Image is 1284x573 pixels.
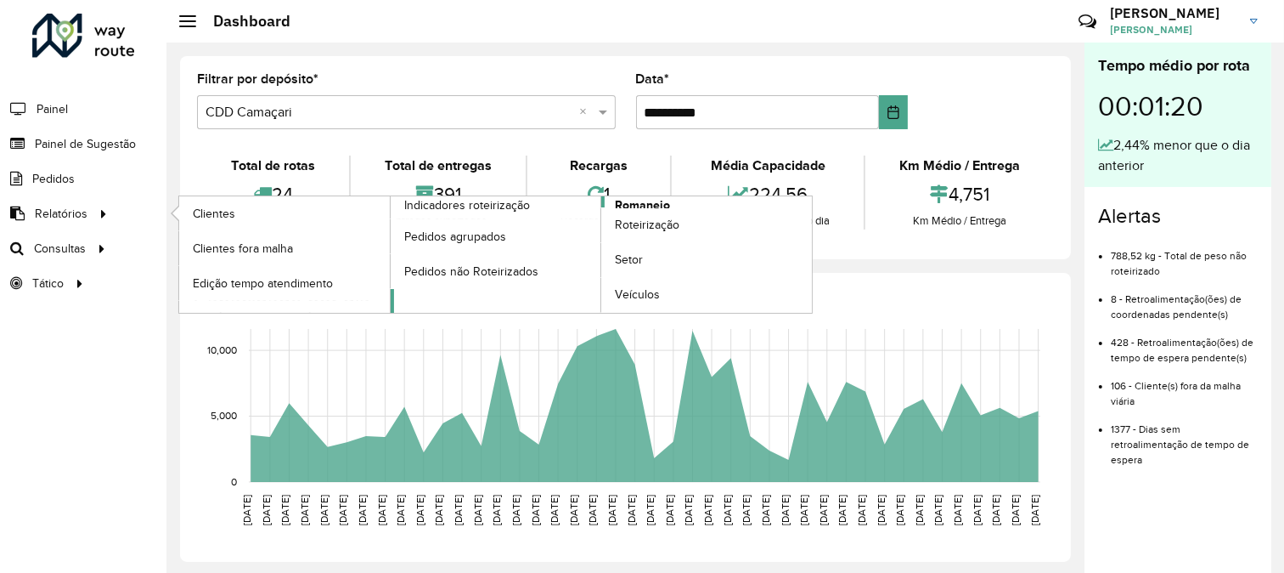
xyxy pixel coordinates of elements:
text: [DATE] [798,495,809,525]
text: [DATE] [818,495,829,525]
a: Setor [601,243,812,277]
text: [DATE] [376,495,387,525]
text: [DATE] [876,495,887,525]
div: Tempo médio por rota [1098,54,1258,77]
text: [DATE] [491,495,502,525]
div: 4,751 [870,176,1050,213]
h4: Alertas [1098,204,1258,229]
h2: Dashboard [196,12,290,31]
text: [DATE] [299,495,310,525]
label: Filtrar por depósito [197,69,318,89]
span: Painel [37,100,68,118]
a: Roteirização [601,208,812,242]
li: 106 - Cliente(s) fora da malha viária [1111,366,1258,409]
a: Contato Rápido [1069,3,1106,40]
a: Clientes fora malha [179,231,390,265]
h3: [PERSON_NAME] [1110,5,1237,21]
div: 224,56 [676,176,859,213]
text: [DATE] [568,495,579,525]
text: [DATE] [510,495,521,525]
text: [DATE] [549,495,560,525]
span: Relatórios [35,205,87,223]
text: 5,000 [211,411,237,422]
div: 24 [201,176,345,213]
span: Painel de Sugestão [35,135,136,153]
span: Pedidos não Roteirizados [404,263,538,281]
text: [DATE] [318,495,329,525]
text: [DATE] [952,495,963,525]
a: Romaneio [391,196,813,313]
span: Pedidos [32,170,75,188]
div: 2,44% menor que o dia anterior [1098,135,1258,176]
text: [DATE] [760,495,771,525]
text: [DATE] [587,495,598,525]
text: [DATE] [645,495,656,525]
text: [DATE] [395,495,406,525]
text: 10,000 [207,344,237,355]
span: Clientes fora malha [193,240,293,258]
text: [DATE] [280,495,291,525]
span: Setor [615,251,643,269]
a: Pedidos agrupados [391,219,601,253]
text: [DATE] [914,495,925,525]
div: Total de entregas [355,156,521,176]
span: Roteirização [615,216,679,234]
text: [DATE] [741,495,752,525]
text: [DATE] [1010,495,1021,525]
text: [DATE] [472,495,483,525]
div: Recargas [532,156,667,176]
text: [DATE] [1029,495,1040,525]
label: Data [636,69,670,89]
span: [PERSON_NAME] [1110,22,1237,37]
span: Clientes [193,205,235,223]
text: [DATE] [414,495,425,525]
div: 00:01:20 [1098,77,1258,135]
text: [DATE] [780,495,791,525]
li: 1377 - Dias sem retroalimentação de tempo de espera [1111,409,1258,468]
div: Km Médio / Entrega [870,213,1050,230]
span: Tático [32,275,64,292]
span: Indicadores roteirização [404,196,530,214]
text: [DATE] [664,495,675,525]
div: Total de rotas [201,156,345,176]
span: Edição tempo atendimento [193,275,333,292]
text: 0 [231,476,237,487]
span: Clear all [580,102,594,122]
text: [DATE] [971,495,983,525]
a: Clientes [179,196,390,230]
text: [DATE] [261,495,272,525]
li: 8 - Retroalimentação(ões) de coordenadas pendente(s) [1111,279,1258,322]
text: [DATE] [433,495,444,525]
text: [DATE] [894,495,905,525]
a: Pedidos não Roteirizados [391,254,601,288]
text: [DATE] [933,495,944,525]
div: 391 [355,176,521,213]
text: [DATE] [530,495,541,525]
a: Veículos [601,278,812,312]
span: Romaneio [615,196,670,214]
text: [DATE] [241,495,252,525]
button: Choose Date [879,95,908,129]
a: Edição tempo atendimento [179,266,390,300]
text: [DATE] [702,495,713,525]
text: [DATE] [453,495,464,525]
text: [DATE] [357,495,368,525]
span: Consultas [34,240,86,258]
text: [DATE] [837,495,848,525]
div: 1 [532,176,667,213]
li: 788,52 kg - Total de peso não roteirizado [1111,235,1258,279]
div: Média Capacidade [676,156,859,176]
text: [DATE] [856,495,867,525]
span: Pedidos agrupados [404,228,506,246]
text: [DATE] [722,495,733,525]
text: [DATE] [606,495,617,525]
div: Km Médio / Entrega [870,156,1050,176]
text: [DATE] [626,495,637,525]
text: [DATE] [684,495,695,525]
text: [DATE] [990,495,1001,525]
li: 428 - Retroalimentação(ões) de tempo de espera pendente(s) [1111,322,1258,366]
text: [DATE] [337,495,348,525]
a: Indicadores roteirização [179,196,601,313]
span: Veículos [615,286,660,304]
